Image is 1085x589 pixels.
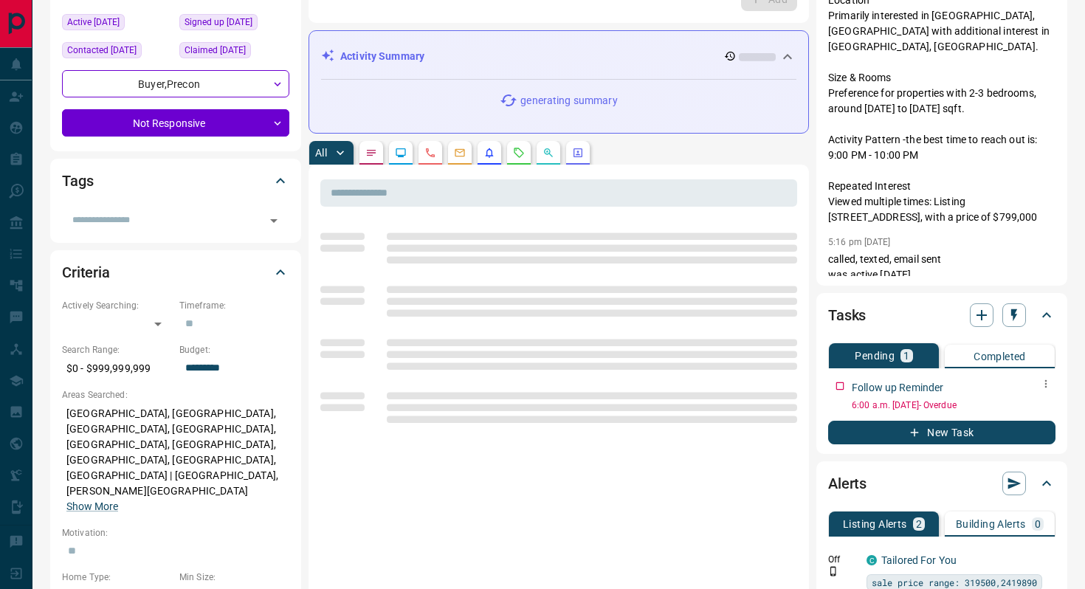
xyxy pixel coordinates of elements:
[828,553,858,566] p: Off
[828,252,1055,283] p: called, texted, email sent was active [DATE]
[62,109,289,137] div: Not Responsive
[263,210,284,231] button: Open
[828,566,838,576] svg: Push Notification Only
[395,147,407,159] svg: Lead Browsing Activity
[62,14,172,35] div: Sat Aug 16 2025
[179,42,289,63] div: Wed Mar 08 2023
[62,70,289,97] div: Buyer , Precon
[828,466,1055,501] div: Alerts
[828,472,867,495] h2: Alerts
[321,43,796,70] div: Activity Summary
[1035,519,1041,529] p: 0
[828,421,1055,444] button: New Task
[185,15,252,30] span: Signed up [DATE]
[62,343,172,356] p: Search Range:
[855,351,895,361] p: Pending
[179,14,289,35] div: Wed Mar 01 2017
[828,237,891,247] p: 5:16 pm [DATE]
[852,399,1055,412] p: 6:00 a.m. [DATE] - Overdue
[520,93,617,108] p: generating summary
[179,299,289,312] p: Timeframe:
[340,49,424,64] p: Activity Summary
[828,303,866,327] h2: Tasks
[542,147,554,159] svg: Opportunities
[843,519,907,529] p: Listing Alerts
[956,519,1026,529] p: Building Alerts
[513,147,525,159] svg: Requests
[62,526,289,540] p: Motivation:
[916,519,922,529] p: 2
[483,147,495,159] svg: Listing Alerts
[62,163,289,199] div: Tags
[62,261,110,284] h2: Criteria
[62,571,172,584] p: Home Type:
[62,255,289,290] div: Criteria
[62,388,289,402] p: Areas Searched:
[62,402,289,519] p: [GEOGRAPHIC_DATA], [GEOGRAPHIC_DATA], [GEOGRAPHIC_DATA], [GEOGRAPHIC_DATA], [GEOGRAPHIC_DATA], [G...
[867,555,877,565] div: condos.ca
[62,169,93,193] h2: Tags
[315,148,327,158] p: All
[572,147,584,159] svg: Agent Actions
[852,380,943,396] p: Follow up Reminder
[424,147,436,159] svg: Calls
[185,43,246,58] span: Claimed [DATE]
[179,343,289,356] p: Budget:
[62,42,172,63] div: Wed Aug 13 2025
[881,554,957,566] a: Tailored For You
[62,299,172,312] p: Actively Searching:
[62,356,172,381] p: $0 - $999,999,999
[365,147,377,159] svg: Notes
[828,297,1055,333] div: Tasks
[67,43,137,58] span: Contacted [DATE]
[179,571,289,584] p: Min Size:
[67,15,120,30] span: Active [DATE]
[454,147,466,159] svg: Emails
[974,351,1026,362] p: Completed
[903,351,909,361] p: 1
[66,499,118,514] button: Show More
